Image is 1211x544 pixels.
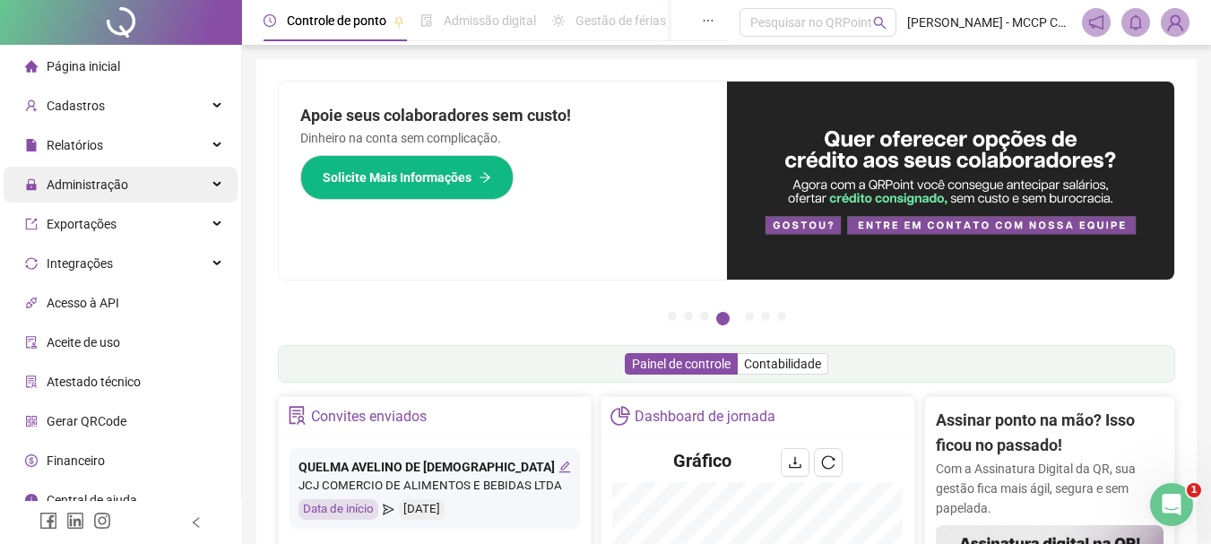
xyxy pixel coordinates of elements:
[444,13,536,28] span: Admissão digital
[936,408,1163,459] h2: Assinar ponto na mão? Isso ficou no passado!
[1150,483,1193,526] iframe: Intercom live chat
[552,14,565,27] span: sun
[936,459,1163,518] p: Com a Assinatura Digital da QR, sua gestão fica mais ágil, segura e sem papelada.
[821,455,835,470] span: reload
[25,376,38,388] span: solution
[311,402,427,432] div: Convites enviados
[25,454,38,467] span: dollar
[323,168,471,187] span: Solicite Mais Informações
[25,60,38,73] span: home
[47,177,128,192] span: Administração
[668,312,677,321] button: 1
[684,312,693,321] button: 2
[479,171,491,184] span: arrow-right
[1162,9,1189,36] img: 89793
[558,461,571,473] span: edit
[93,512,111,530] span: instagram
[300,128,705,148] p: Dinheiro na conta sem complicação.
[907,13,1071,32] span: [PERSON_NAME] - MCCP COMERCIO DE ALIMENTOS LTDA
[25,336,38,349] span: audit
[264,14,276,27] span: clock-circle
[47,453,105,468] span: Financeiro
[298,477,571,496] div: JCJ COMERCIO DE ALIMENTOS E BEBIDAS LTDA
[420,14,433,27] span: file-done
[632,357,731,371] span: Painel de controle
[399,499,445,520] div: [DATE]
[298,457,571,477] div: QUELMA AVELINO DE [DEMOGRAPHIC_DATA]
[873,16,887,30] span: search
[1128,14,1144,30] span: bell
[1088,14,1104,30] span: notification
[25,257,38,270] span: sync
[47,493,137,507] span: Central de ajuda
[39,512,57,530] span: facebook
[298,499,378,520] div: Data de início
[673,448,731,473] h4: Gráfico
[25,297,38,309] span: api
[610,406,629,425] span: pie-chart
[25,494,38,506] span: info-circle
[700,312,709,321] button: 3
[383,499,394,520] span: send
[702,14,714,27] span: ellipsis
[288,406,307,425] span: solution
[761,312,770,321] button: 6
[47,217,117,231] span: Exportações
[47,59,120,73] span: Página inicial
[25,178,38,191] span: lock
[47,256,113,271] span: Integrações
[25,415,38,427] span: qrcode
[287,13,386,28] span: Controle de ponto
[47,99,105,113] span: Cadastros
[1187,483,1201,497] span: 1
[394,16,404,27] span: pushpin
[25,139,38,151] span: file
[300,103,705,128] h2: Apoie seus colaboradores sem custo!
[47,138,103,152] span: Relatórios
[727,82,1175,280] img: banner%2Fa8ee1423-cce5-4ffa-a127-5a2d429cc7d8.png
[300,155,514,200] button: Solicite Mais Informações
[788,455,802,470] span: download
[190,516,203,529] span: left
[716,312,730,325] button: 4
[47,375,141,389] span: Atestado técnico
[777,312,786,321] button: 7
[66,512,84,530] span: linkedin
[47,296,119,310] span: Acesso à API
[744,357,821,371] span: Contabilidade
[745,312,754,321] button: 5
[47,335,120,350] span: Aceite de uso
[47,414,126,428] span: Gerar QRCode
[575,13,666,28] span: Gestão de férias
[25,218,38,230] span: export
[635,402,775,432] div: Dashboard de jornada
[25,99,38,112] span: user-add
